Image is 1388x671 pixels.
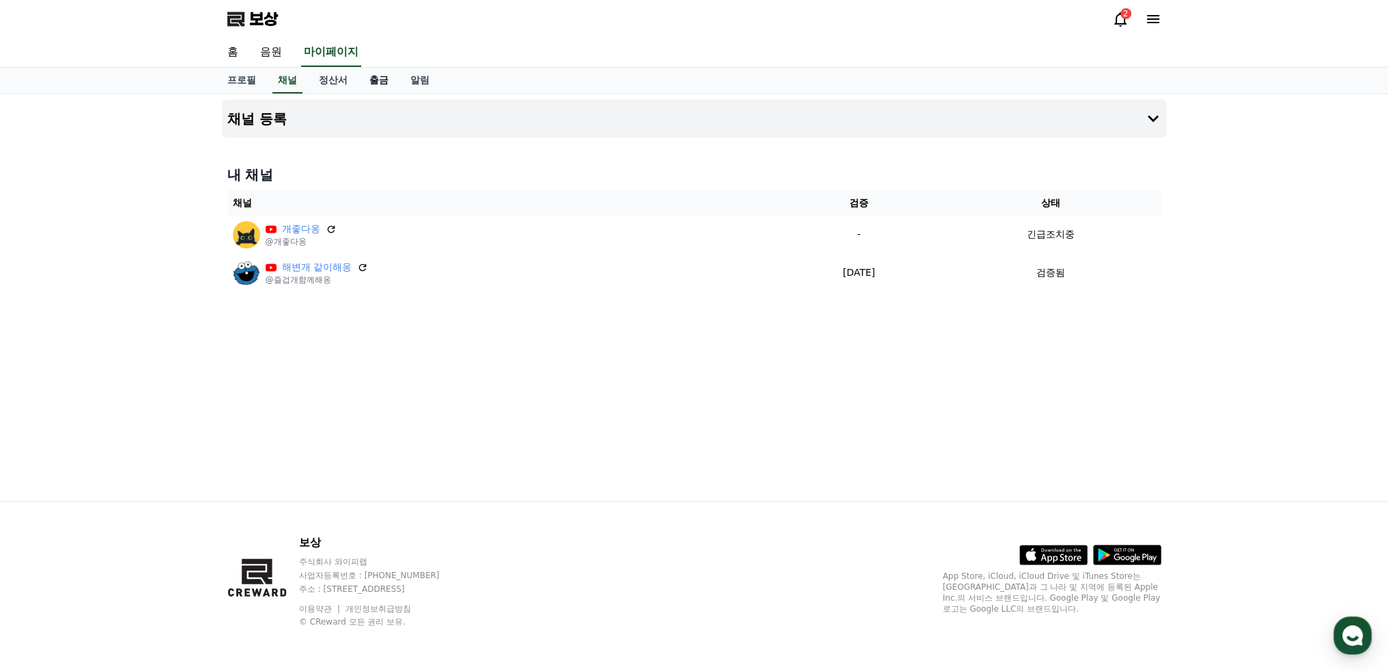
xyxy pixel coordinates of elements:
[222,100,1167,138] button: 채널 등록
[282,223,320,234] font: 개좋다옹
[40,186,231,199] div: 이용에 불편을 드려 죄송합니다.
[266,237,307,246] font: @개좋다옹
[1041,197,1060,208] font: 상태
[233,197,252,208] font: 채널
[1123,9,1129,18] font: 2
[233,221,260,248] img: 개좋다옹
[40,111,231,152] div: 음원 확인 결과, 유튜브에서 어뷰징 의심 신호로 인해 모든 음원을 내리게 되었습니다.
[40,158,231,186] div: 새로운 곡을 준비중이며 빠르게 이번달 내로 가능하도록 준비하도록 하겠습니다.
[282,260,352,274] a: 해변개 같이해옹
[278,74,297,85] font: 채널
[857,229,860,240] font: -
[943,571,1161,614] font: App Store, iCloud, iCloud Drive 및 iTunes Store는 [GEOGRAPHIC_DATA]과 그 나라 및 지역에 등록된 Apple Inc.의 서비스...
[842,267,875,278] font: [DATE]
[319,74,348,85] font: 정산서
[40,342,216,354] div: 크리워드
[399,68,440,94] a: 알림
[40,97,231,111] div: 안녕하세요.
[1027,229,1075,240] font: 긴급조치중
[74,23,188,33] div: 몇 분 내 답변 받으실 수 있어요
[282,222,320,236] a: 개좋다옹
[272,68,302,94] a: 채널
[227,45,238,58] font: 홈
[282,261,352,272] font: 해변개 같이해옹
[216,68,267,94] a: 프로필
[249,38,293,67] a: 음원
[299,557,367,567] font: 주식회사 와이피랩
[30,223,225,388] a: 크리워드크리에이터분들의 열정과 가치를 보상 받을 수 있는 곳
[299,584,405,594] font: 주소 : [STREET_ADDRESS]
[358,68,399,94] a: 출금
[227,111,287,127] font: 채널 등록
[1036,267,1065,278] font: 검증됨
[369,74,388,85] font: 출금
[1112,11,1129,27] a: 2
[260,45,282,58] font: 음원
[299,571,440,580] font: 사업자등록번호 : [PHONE_NUMBER]
[266,275,331,285] font: @즐겁개함께해옹
[227,74,256,85] font: 프로필
[74,8,126,23] div: Creward
[227,8,278,30] a: 보상
[849,197,868,208] font: 검증
[299,536,321,549] font: 보상
[40,356,216,380] div: 크리에이터분들의 열정과 가치를 보상 받을 수 있는 곳
[216,38,249,67] a: 홈
[233,259,260,287] img: 해변개 같이해옹
[40,200,152,212] a: [URL][DOMAIN_NAME]
[345,604,411,614] a: 개인정보취급방침
[299,604,332,614] font: 이용약관
[301,38,361,67] a: 마이페이지
[304,45,358,58] font: 마이페이지
[308,68,358,94] a: 정산서
[249,10,278,29] font: 보상
[410,74,429,85] font: 알림
[227,167,273,183] font: 내 채널
[299,617,406,627] font: © CReward 모든 권리 보유.
[299,604,342,614] a: 이용약관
